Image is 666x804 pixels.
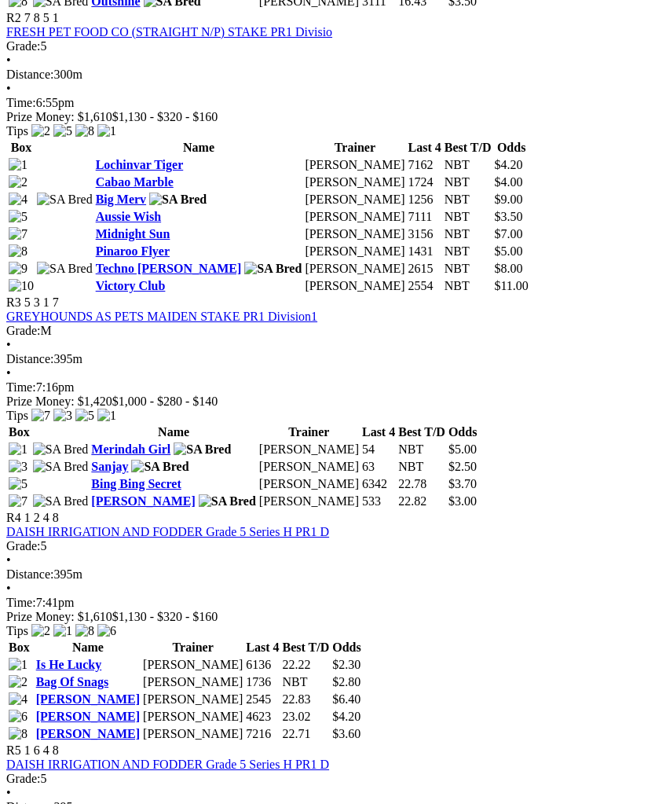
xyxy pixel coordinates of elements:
span: $4.20 [494,158,522,171]
td: NBT [444,278,492,294]
img: 5 [9,210,27,224]
th: Trainer [304,140,405,156]
a: FRESH PET FOOD CO (STRAIGHT N/P) STAKE PR1 Divisio [6,25,332,39]
td: 3156 [408,226,442,242]
td: 1724 [408,174,442,190]
span: $4.20 [332,710,360,723]
span: $3.60 [332,727,360,740]
th: Odds [331,640,361,655]
img: 9 [9,262,27,276]
td: NBT [397,442,446,457]
span: $6.40 [332,692,360,706]
img: 2 [31,624,50,638]
td: [PERSON_NAME] [304,209,405,225]
a: Midnight Sun [96,227,170,240]
td: NBT [444,261,492,277]
div: 7:16pm [6,380,660,395]
td: [PERSON_NAME] [142,692,243,707]
th: Trainer [258,424,360,440]
span: $2.50 [448,460,477,473]
div: Prize Money: $1,610 [6,610,660,624]
th: Last 4 [408,140,442,156]
div: 7:41pm [6,596,660,610]
span: • [6,786,11,799]
td: [PERSON_NAME] [304,226,405,242]
a: GREYHOUNDS AS PETS MAIDEN STAKE PR1 Division1 [6,310,317,323]
img: 7 [31,409,50,423]
td: NBT [444,244,492,259]
td: 1256 [408,192,442,207]
span: $8.00 [494,262,522,275]
a: Merindah Girl [91,442,170,456]
th: Odds [448,424,478,440]
div: 5 [6,39,660,53]
span: R2 [6,11,21,24]
div: 300m [6,68,660,82]
div: 395m [6,567,660,582]
a: Bag Of Snags [36,675,108,688]
img: 6 [9,710,27,724]
a: Aussie Wish [96,210,161,223]
td: 22.71 [281,726,330,742]
span: $7.00 [494,227,522,240]
th: Best T/D [397,424,446,440]
td: 2554 [408,278,442,294]
td: [PERSON_NAME] [142,726,243,742]
td: NBT [397,459,446,475]
span: • [6,366,11,380]
th: Trainer [142,640,243,655]
td: NBT [444,157,492,173]
img: 4 [9,193,27,207]
span: $9.00 [494,193,522,206]
img: SA Bred [199,494,256,508]
a: Victory Club [96,279,166,292]
th: Odds [493,140,529,156]
td: 1736 [245,674,280,690]
span: Tips [6,409,28,422]
td: NBT [444,226,492,242]
span: 5 3 1 7 [24,296,59,309]
span: $1,000 - $280 - $140 [112,395,218,408]
span: R3 [6,296,21,309]
img: 4 [9,692,27,707]
span: $3.50 [494,210,522,223]
a: [PERSON_NAME] [36,727,140,740]
th: Last 4 [245,640,280,655]
th: Name [95,140,303,156]
a: Techno [PERSON_NAME] [96,262,242,275]
span: $5.00 [448,442,477,456]
img: SA Bred [37,193,93,207]
td: 6136 [245,657,280,673]
th: Best T/D [281,640,330,655]
img: 5 [53,124,72,138]
img: 2 [31,124,50,138]
img: 1 [9,442,27,457]
td: [PERSON_NAME] [258,459,360,475]
span: • [6,553,11,567]
div: 5 [6,539,660,553]
td: 22.22 [281,657,330,673]
span: Distance: [6,352,53,365]
img: 3 [53,409,72,423]
img: 8 [9,727,27,741]
img: SA Bred [244,262,302,276]
a: [PERSON_NAME] [91,494,195,508]
td: [PERSON_NAME] [304,244,405,259]
span: $11.00 [494,279,528,292]
td: [PERSON_NAME] [304,157,405,173]
div: 5 [6,772,660,786]
td: [PERSON_NAME] [142,657,243,673]
img: 1 [9,158,27,172]
span: Time: [6,380,36,394]
span: Distance: [6,567,53,581]
span: Time: [6,96,36,109]
a: DAISH IRRIGATION AND FODDER Grade 5 Series H PR1 D [6,525,329,538]
th: Name [35,640,141,655]
span: • [6,338,11,351]
span: Tips [6,124,28,138]
a: Big Merv [96,193,146,206]
img: SA Bred [37,262,93,276]
th: Last 4 [361,424,396,440]
td: 22.83 [281,692,330,707]
div: M [6,324,660,338]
